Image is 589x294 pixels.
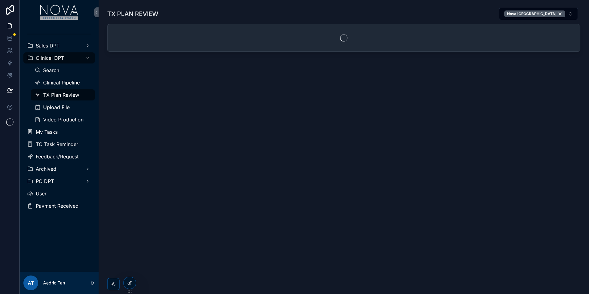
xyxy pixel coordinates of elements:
button: Select Button [499,8,578,20]
button: Unselect NOVA_MELBOURNE [504,10,565,17]
span: Video Production [43,117,83,122]
a: Clinical Pipeline [31,77,95,88]
span: TC Task Reminder [36,142,78,147]
a: Payment Received [23,200,95,211]
a: TC Task Reminder [23,139,95,150]
span: My Tasks [36,129,58,134]
span: PC DPT [36,179,54,184]
span: TX Plan Review [43,92,79,97]
img: App logo [40,5,78,20]
a: Search [31,65,95,76]
span: User [36,191,47,196]
p: Aedric Tan [43,280,65,286]
div: scrollable content [20,25,99,219]
span: Archived [36,166,56,171]
h1: TX PLAN REVIEW [107,10,158,18]
a: Archived [23,163,95,174]
a: Video Production [31,114,95,125]
span: Sales DPT [36,43,59,48]
a: PC DPT [23,176,95,187]
a: Sales DPT [23,40,95,51]
a: Upload File [31,102,95,113]
span: Payment Received [36,203,79,208]
span: Search [43,68,59,73]
span: Clinical DPT [36,55,64,60]
div: Nova [GEOGRAPHIC_DATA] [504,10,565,17]
span: Clinical Pipeline [43,80,80,85]
a: TX Plan Review [31,89,95,100]
span: Feedback/Request [36,154,79,159]
a: My Tasks [23,126,95,137]
a: User [23,188,95,199]
span: Upload File [43,105,70,110]
a: Feedback/Request [23,151,95,162]
span: AT [28,279,34,287]
a: Clinical DPT [23,52,95,63]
